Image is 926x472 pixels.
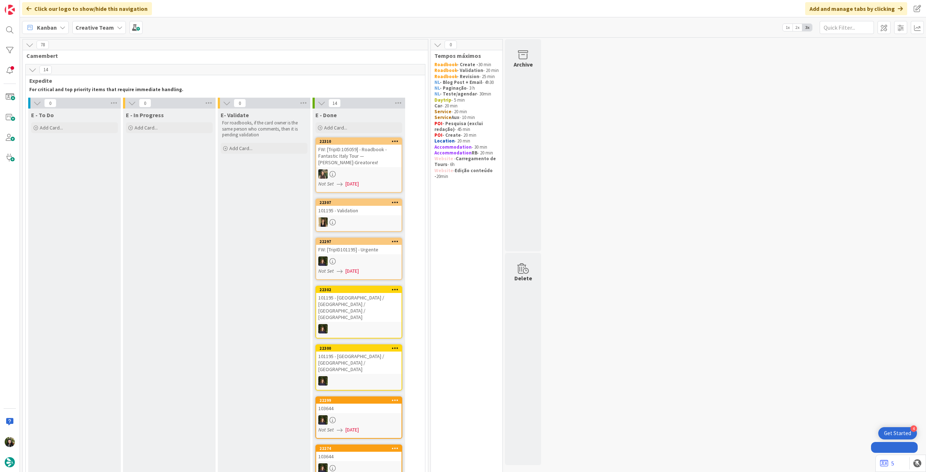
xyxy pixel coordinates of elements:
span: E- Validate [221,111,249,119]
strong: RB [472,150,477,156]
div: 22302101195 - [GEOGRAPHIC_DATA] / [GEOGRAPHIC_DATA] / [GEOGRAPHIC_DATA] / [GEOGRAPHIC_DATA] [316,286,402,322]
strong: Location [434,138,455,144]
strong: Roadbook [434,73,457,80]
div: 22307 [316,199,402,206]
strong: Edição conteúdo - [434,167,494,179]
div: 22297 [316,238,402,245]
div: 22302 [319,287,402,292]
span: 0 [234,99,246,107]
p: - 20 min [434,132,499,138]
img: IG [318,169,328,179]
span: 0 [445,41,457,49]
div: 22310FW: [TripID:105059] - Roadbook - Fantastic Italy Tour — [PERSON_NAME]-Greatorex! [316,138,402,167]
strong: Roadbook [434,61,457,68]
span: 0 [139,99,151,107]
div: 101195 - Validation [316,206,402,215]
div: 22299 [319,398,402,403]
strong: Website [434,167,453,174]
div: SP [316,217,402,227]
div: Add and manage tabs by clicking [805,2,907,15]
div: 103644 [316,404,402,413]
span: 3x [802,24,812,31]
div: 101195 - [GEOGRAPHIC_DATA] / [GEOGRAPHIC_DATA] / [GEOGRAPHIC_DATA] / [GEOGRAPHIC_DATA] [316,293,402,322]
i: Not Set [318,268,334,274]
img: MC [318,415,328,425]
span: 14 [39,65,52,74]
input: Quick Filter... [820,21,874,34]
strong: - Create [442,132,461,138]
img: MC [318,324,328,333]
a: 22302101195 - [GEOGRAPHIC_DATA] / [GEOGRAPHIC_DATA] / [GEOGRAPHIC_DATA] / [GEOGRAPHIC_DATA]MC [315,286,402,339]
strong: NL [434,85,440,91]
div: 103644 [316,452,402,461]
p: - 30min [434,91,499,97]
div: Archive [514,60,533,69]
p: - 5 min [434,97,499,103]
strong: Roadbook [434,67,457,73]
strong: Website [434,156,453,162]
div: 4 [910,425,917,432]
p: - 10 min [434,115,499,120]
div: 22300 [319,346,402,351]
span: E - To Do [31,111,54,119]
div: FW: [TripID101195] - Urgente [316,245,402,254]
div: 22274 [316,445,402,452]
p: - 25 min [434,74,499,80]
strong: Car [434,103,442,109]
div: 22299103644 [316,397,402,413]
div: Delete [514,274,532,282]
strong: Accommodation [434,144,472,150]
p: - 30 min [434,144,499,150]
div: MC [316,324,402,333]
strong: POI [434,132,442,138]
p: For roadbooks, if the card owner is the same person who comments, then it is pending validation [222,120,306,138]
div: 22310 [319,139,402,144]
span: Camembert [26,52,419,59]
p: - 20min [434,168,499,180]
div: MC [316,415,402,425]
a: 22297FW: [TripID101195] - UrgenteMCNot Set[DATE] [315,238,402,280]
div: 22307 [319,200,402,205]
p: 30 min [434,62,499,68]
div: 22302 [316,286,402,293]
div: 22300101195 - [GEOGRAPHIC_DATA] / [GEOGRAPHIC_DATA] / [GEOGRAPHIC_DATA] [316,345,402,374]
strong: Accommodation [434,150,472,156]
a: 22307101195 - ValidationSP [315,199,402,232]
strong: Service [434,114,451,120]
strong: - Pesquisa (exclui redação) [434,120,484,132]
p: - 20 min [434,150,499,156]
span: 78 [37,41,49,49]
strong: Service [434,109,451,115]
div: 22274 [319,446,402,451]
div: MC [316,256,402,266]
span: Kanban [37,23,57,32]
img: MC [318,376,328,386]
div: IG [316,169,402,179]
span: 1x [783,24,793,31]
i: Not Set [318,426,334,433]
span: E - Done [315,111,337,119]
strong: - Create - [457,61,478,68]
div: MC [316,376,402,386]
div: FW: [TripID:105059] - Roadbook - Fantastic Italy Tour — [PERSON_NAME]-Greatorex! [316,145,402,167]
div: Get Started [884,430,911,437]
strong: POI [434,120,442,127]
a: 22300101195 - [GEOGRAPHIC_DATA] / [GEOGRAPHIC_DATA] / [GEOGRAPHIC_DATA]MC [315,344,402,391]
span: Add Card... [324,124,347,131]
a: 5 [880,459,894,468]
div: Open Get Started checklist, remaining modules: 4 [878,427,917,439]
p: - 3 h [434,85,499,91]
p: - 20 min [434,109,499,115]
span: Add Card... [40,124,63,131]
a: 22310FW: [TripID:105059] - Roadbook - Fantastic Italy Tour — [PERSON_NAME]-Greatorex!IGNot Set[DATE] [315,137,402,193]
p: - 20 min [434,68,499,73]
div: 22307101195 - Validation [316,199,402,215]
span: Tempos máximos [434,52,493,59]
img: MC [318,256,328,266]
div: 22299 [316,397,402,404]
p: - 20 min [434,103,499,109]
strong: NL [434,79,440,85]
div: 22300 [316,345,402,352]
i: Not Set [318,180,334,187]
p: - 4h30 [434,80,499,85]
